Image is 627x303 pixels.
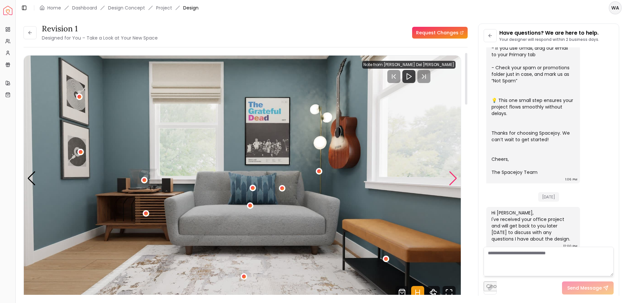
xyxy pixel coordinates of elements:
[42,24,158,34] h3: Revision 1
[27,171,36,186] div: Previous slide
[108,5,145,11] li: Design Concept
[427,286,440,299] svg: 360 View
[395,286,409,299] svg: Shop Products from this design
[499,29,599,37] p: Have questions? We are here to help.
[362,61,456,69] div: Note from [PERSON_NAME] Del [PERSON_NAME]
[42,35,158,41] small: Designed for You – Take a Look at Your New Space
[538,192,559,202] span: [DATE]
[156,5,172,11] a: Project
[499,37,599,42] p: Your designer will respond within 2 business days.
[40,5,199,11] nav: breadcrumb
[3,6,12,15] img: Spacejoy Logo
[47,5,61,11] a: Home
[609,1,622,14] button: WA
[183,5,199,11] span: Design
[3,6,12,15] a: Spacejoy
[442,286,456,299] svg: Fullscreen
[24,56,461,302] img: Design Render 6
[411,286,424,299] svg: Hotspots Toggle
[24,56,461,302] div: 2 / 5
[72,5,97,11] a: Dashboard
[412,27,468,39] a: Request Changes
[405,73,413,80] svg: Play
[491,210,573,242] div: Hi [PERSON_NAME], I've received your office project and will get back to you later [DATE] to disc...
[449,171,458,186] div: Next slide
[24,56,461,302] div: Carousel
[609,2,621,14] span: WA
[563,243,577,249] div: 12:00 PM
[565,176,577,183] div: 1:06 PM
